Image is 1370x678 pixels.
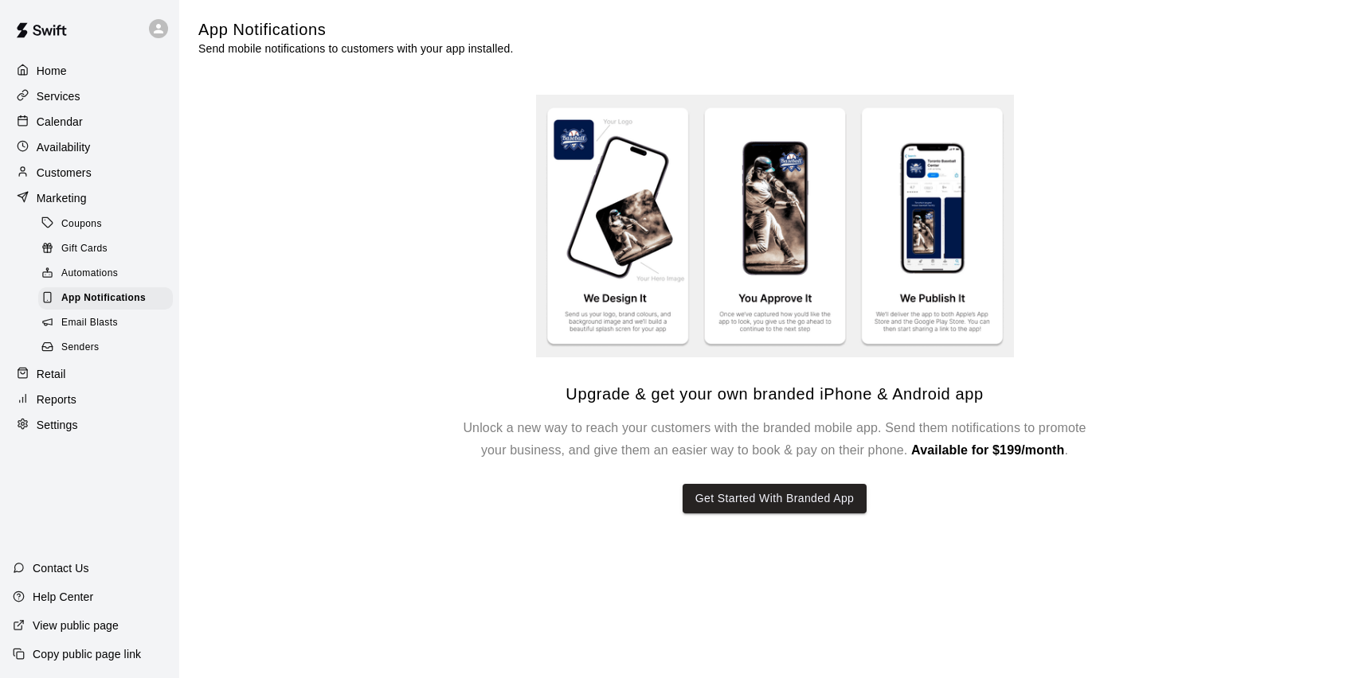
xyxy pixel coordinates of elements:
[37,63,67,79] p: Home
[456,417,1094,462] h6: Unlock a new way to reach your customers with the branded mobile app. Send them notifications to ...
[38,213,173,236] div: Coupons
[37,139,91,155] p: Availability
[198,41,513,56] p: Send mobile notifications to customers with your app installed.
[13,84,166,108] a: Services
[33,618,119,633] p: View public page
[61,241,108,257] span: Gift Cards
[13,362,166,386] a: Retail
[13,388,166,411] a: Reports
[38,212,179,236] a: Coupons
[38,263,173,285] div: Automations
[37,366,66,382] p: Retail
[37,417,78,433] p: Settings
[61,340,100,356] span: Senders
[198,19,513,41] h5: App Notifications
[38,312,173,334] div: Email Blasts
[683,484,867,513] button: Get Started With Branded App
[38,336,179,360] a: Senders
[13,135,166,159] a: Availability
[61,216,102,232] span: Coupons
[13,110,166,134] a: Calendar
[38,287,173,310] div: App Notifications
[13,413,166,437] a: Settings
[38,262,179,286] a: Automations
[37,392,76,407] p: Reports
[38,337,173,359] div: Senders
[33,589,93,605] p: Help Center
[566,384,983,405] h5: Upgrade & get your own branded iPhone & Android app
[536,95,1014,358] img: Branded app
[37,190,87,206] p: Marketing
[13,186,166,210] a: Marketing
[37,88,80,104] p: Services
[38,286,179,311] a: App Notifications
[61,266,118,282] span: Automations
[33,646,141,662] p: Copy public page link
[61,315,118,331] span: Email Blasts
[33,560,89,576] p: Contact Us
[911,443,1064,457] span: Available for $199/month
[38,311,179,336] a: Email Blasts
[37,114,83,130] p: Calendar
[38,238,173,260] div: Gift Cards
[13,161,166,185] a: Customers
[38,236,179,261] a: Gift Cards
[13,59,166,83] a: Home
[683,462,867,513] a: Get Started With Branded App
[61,290,146,306] span: App Notifications
[37,165,92,181] p: Customers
